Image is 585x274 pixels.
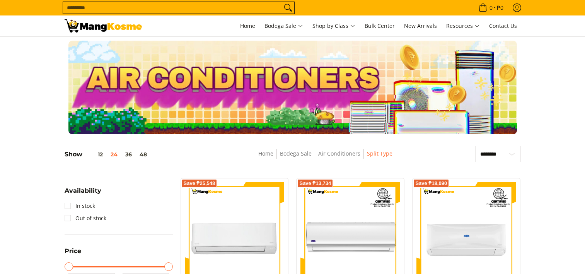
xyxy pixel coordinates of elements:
[485,15,521,36] a: Contact Us
[264,21,303,31] span: Bodega Sale
[184,181,215,186] span: Save ₱25,548
[476,3,506,12] span: •
[280,150,312,157] a: Bodega Sale
[446,21,480,31] span: Resources
[65,188,101,194] span: Availability
[82,151,107,158] button: 12
[107,151,121,158] button: 24
[65,188,101,200] summary: Open
[496,5,505,10] span: ₱0
[261,15,307,36] a: Bodega Sale
[65,19,142,33] img: Bodega Sale Aircon l Mang Kosme: Home Appliances Warehouse Sale Split Type
[367,149,392,159] span: Split Type
[400,15,441,36] a: New Arrivals
[150,15,521,36] nav: Main Menu
[312,21,355,31] span: Shop by Class
[65,200,95,212] a: In stock
[442,15,484,36] a: Resources
[365,22,395,29] span: Bulk Center
[404,22,437,29] span: New Arrivals
[258,150,273,157] a: Home
[65,151,151,158] h5: Show
[65,248,81,254] span: Price
[240,22,255,29] span: Home
[361,15,399,36] a: Bulk Center
[309,15,359,36] a: Shop by Class
[136,151,151,158] button: 48
[204,149,447,166] nav: Breadcrumbs
[318,150,360,157] a: Air Conditioners
[489,22,517,29] span: Contact Us
[299,181,331,186] span: Save ₱13,734
[65,212,106,224] a: Out of stock
[65,248,81,260] summary: Open
[121,151,136,158] button: 36
[415,181,447,186] span: Save ₱18,090
[282,2,294,14] button: Search
[236,15,259,36] a: Home
[488,5,494,10] span: 0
